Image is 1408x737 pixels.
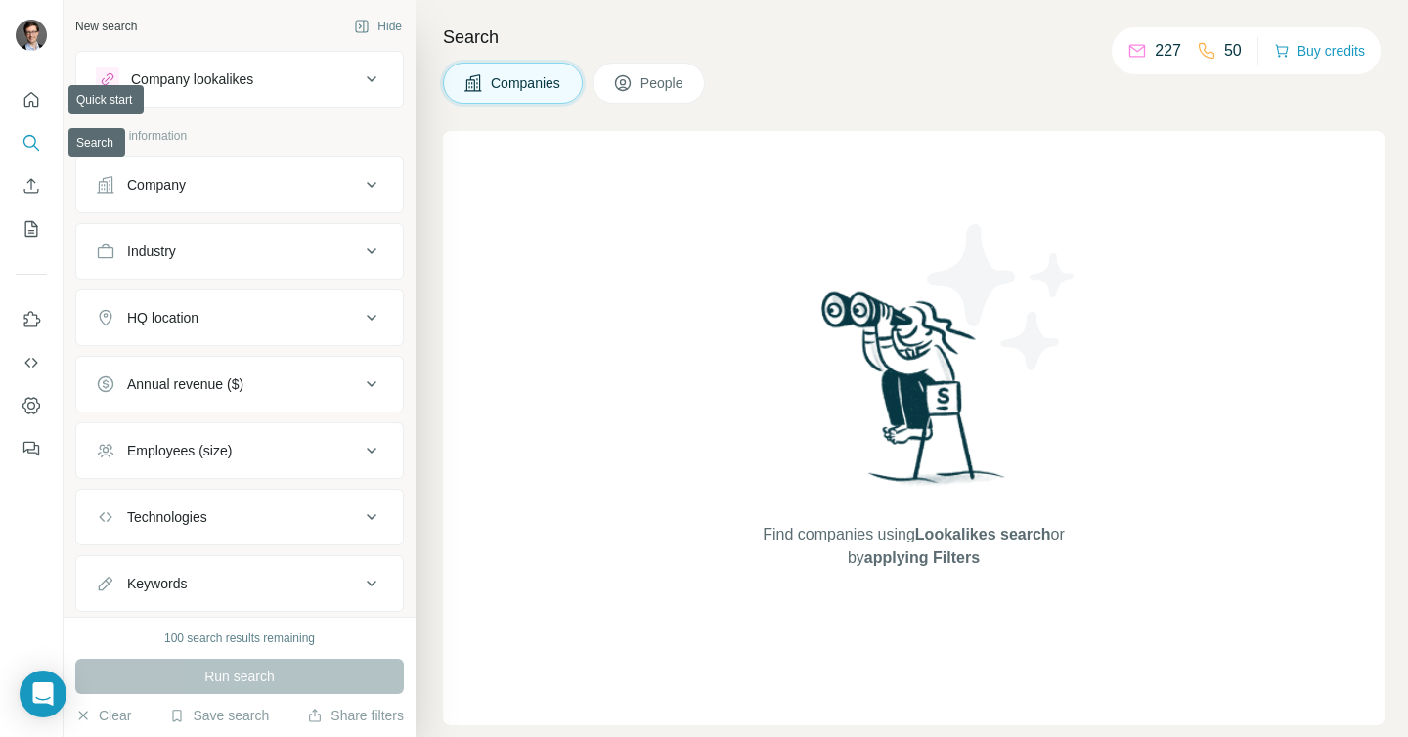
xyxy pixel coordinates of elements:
[813,286,1016,504] img: Surfe Illustration - Woman searching with binoculars
[127,441,232,460] div: Employees (size)
[76,427,403,474] button: Employees (size)
[76,161,403,208] button: Company
[640,73,685,93] span: People
[127,175,186,195] div: Company
[864,549,980,566] span: applying Filters
[16,125,47,160] button: Search
[443,23,1385,51] h4: Search
[75,127,404,145] p: Company information
[76,56,403,103] button: Company lookalikes
[76,294,403,341] button: HQ location
[127,507,207,527] div: Technologies
[757,523,1070,570] span: Find companies using or by
[914,209,1090,385] img: Surfe Illustration - Stars
[16,431,47,466] button: Feedback
[76,560,403,607] button: Keywords
[75,18,137,35] div: New search
[164,629,315,647] div: 100 search results remaining
[16,388,47,423] button: Dashboard
[76,361,403,408] button: Annual revenue ($)
[127,574,187,593] div: Keywords
[127,374,243,394] div: Annual revenue ($)
[20,671,66,717] div: Open Intercom Messenger
[16,20,47,51] img: Avatar
[16,82,47,117] button: Quick start
[16,302,47,337] button: Use Surfe on LinkedIn
[127,241,176,261] div: Industry
[131,69,253,89] div: Company lookalikes
[1155,39,1181,63] p: 227
[1274,37,1365,65] button: Buy credits
[16,211,47,246] button: My lists
[16,345,47,380] button: Use Surfe API
[76,494,403,541] button: Technologies
[915,526,1051,542] span: Lookalikes search
[307,706,404,725] button: Share filters
[76,228,403,275] button: Industry
[127,308,198,327] div: HQ location
[169,706,269,725] button: Save search
[1224,39,1242,63] p: 50
[75,706,131,725] button: Clear
[491,73,562,93] span: Companies
[340,12,416,41] button: Hide
[16,168,47,203] button: Enrich CSV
